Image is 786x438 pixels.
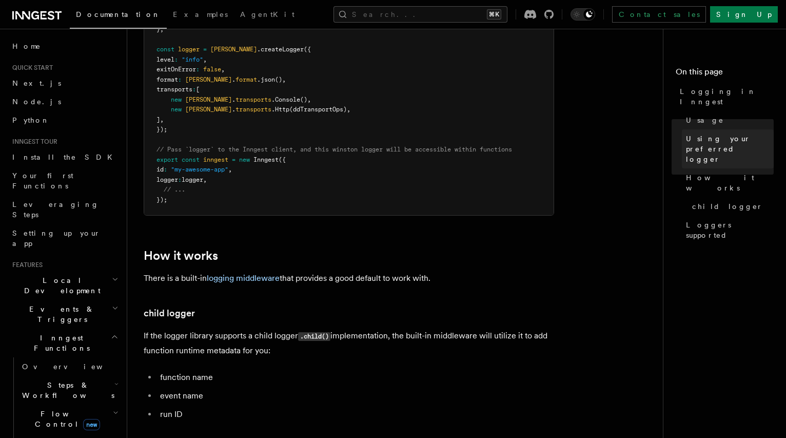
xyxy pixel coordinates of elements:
[196,66,200,73] span: :
[12,229,101,247] span: Setting up your app
[185,96,232,103] span: [PERSON_NAME]
[144,271,554,285] p: There is a built-in that provides a good default to work with.
[12,98,61,106] span: Node.js
[682,216,774,244] a: Loggers supported
[235,76,257,83] span: format
[279,156,286,163] span: ({
[157,389,554,403] li: event name
[157,407,554,422] li: run ID
[487,9,501,20] kbd: ⌘K
[8,224,121,253] a: Setting up your app
[221,66,225,73] span: ,
[282,76,286,83] span: ,
[18,376,121,405] button: Steps & Workflows
[686,134,774,164] span: Using your preferred logger
[676,82,774,111] a: Logging in Inngest
[8,74,121,92] a: Next.js
[232,156,235,163] span: =
[228,166,232,173] span: ,
[612,6,706,23] a: Contact sales
[156,196,167,203] span: });
[8,300,121,329] button: Events & Triggers
[682,168,774,197] a: How it works
[18,357,121,376] a: Overview
[289,106,347,113] span: (ddTransportOps)
[232,106,235,113] span: .
[710,6,778,23] a: Sign Up
[167,3,234,28] a: Examples
[12,41,41,51] span: Home
[156,46,174,53] span: const
[174,56,178,63] span: :
[8,166,121,195] a: Your first Functions
[178,76,182,83] span: :
[12,153,119,161] span: Install the SDK
[171,106,182,113] span: new
[22,363,128,371] span: Overview
[12,200,99,219] span: Leveraging Steps
[203,156,228,163] span: inngest
[203,46,207,53] span: =
[203,66,221,73] span: false
[207,273,280,283] a: logging middleware
[144,249,218,263] a: How it works
[686,115,724,125] span: Usage
[171,166,228,173] span: "my-awesome-app"
[8,111,121,129] a: Python
[8,333,111,353] span: Inngest Functions
[156,146,512,153] span: // Pass `logger` to the Inngest client, and this winston logger will be accessible within functions
[182,56,203,63] span: "info"
[156,166,164,173] span: id
[680,86,774,107] span: Logging in Inngest
[682,129,774,168] a: Using your preferred logger
[173,10,228,18] span: Examples
[571,8,595,21] button: Toggle dark mode
[686,173,774,193] span: How it works
[8,138,57,146] span: Inngest tour
[239,156,250,163] span: new
[144,306,195,320] a: child logger
[178,46,200,53] span: logger
[171,96,182,103] span: new
[185,76,232,83] span: [PERSON_NAME]
[8,195,121,224] a: Leveraging Steps
[18,380,114,401] span: Steps & Workflows
[686,220,774,240] span: Loggers supported
[76,10,161,18] span: Documentation
[240,10,294,18] span: AgentKit
[235,106,271,113] span: transports
[156,156,178,163] span: export
[347,106,350,113] span: ,
[156,56,174,63] span: level
[156,176,178,183] span: logger
[253,156,279,163] span: Inngest
[156,86,192,93] span: transports
[18,405,121,433] button: Flow Controlnew
[257,76,275,83] span: .json
[8,37,121,55] a: Home
[8,64,53,72] span: Quick start
[164,166,167,173] span: :
[182,176,203,183] span: logger
[307,96,311,103] span: ,
[304,46,311,53] span: ({
[235,96,271,103] span: transports
[156,76,178,83] span: format
[210,46,257,53] span: [PERSON_NAME]
[144,329,554,358] p: If the logger library supports a child logger implementation, the built-in middleware will utiliz...
[12,79,61,87] span: Next.js
[275,76,282,83] span: ()
[688,197,774,216] a: child logger
[232,96,235,103] span: .
[8,261,43,269] span: Features
[8,271,121,300] button: Local Development
[12,116,50,124] span: Python
[8,275,112,296] span: Local Development
[234,3,301,28] a: AgentKit
[8,304,112,325] span: Events & Triggers
[298,332,330,341] code: .child()
[178,176,182,183] span: :
[333,6,507,23] button: Search...⌘K
[156,126,167,133] span: });
[232,76,235,83] span: .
